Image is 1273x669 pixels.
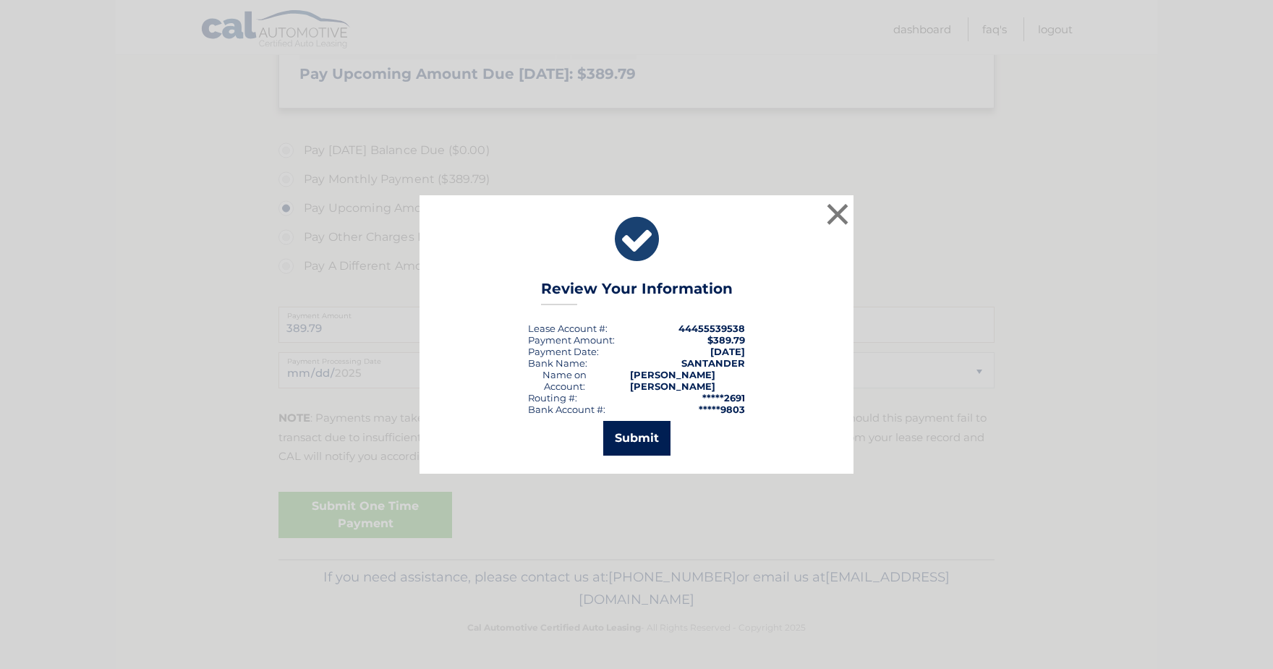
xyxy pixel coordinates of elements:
span: [DATE] [710,346,745,357]
button: × [823,200,852,229]
strong: [PERSON_NAME] [PERSON_NAME] [630,369,715,392]
div: : [528,346,599,357]
button: Submit [603,421,670,456]
div: Bank Account #: [528,404,605,415]
div: Lease Account #: [528,323,608,334]
div: Name on Account: [528,369,601,392]
span: Payment Date [528,346,597,357]
div: Routing #: [528,392,577,404]
div: Bank Name: [528,357,587,369]
strong: SANTANDER [681,357,745,369]
strong: 44455539538 [678,323,745,334]
h3: Review Your Information [541,280,733,305]
div: Payment Amount: [528,334,615,346]
span: $389.79 [707,334,745,346]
